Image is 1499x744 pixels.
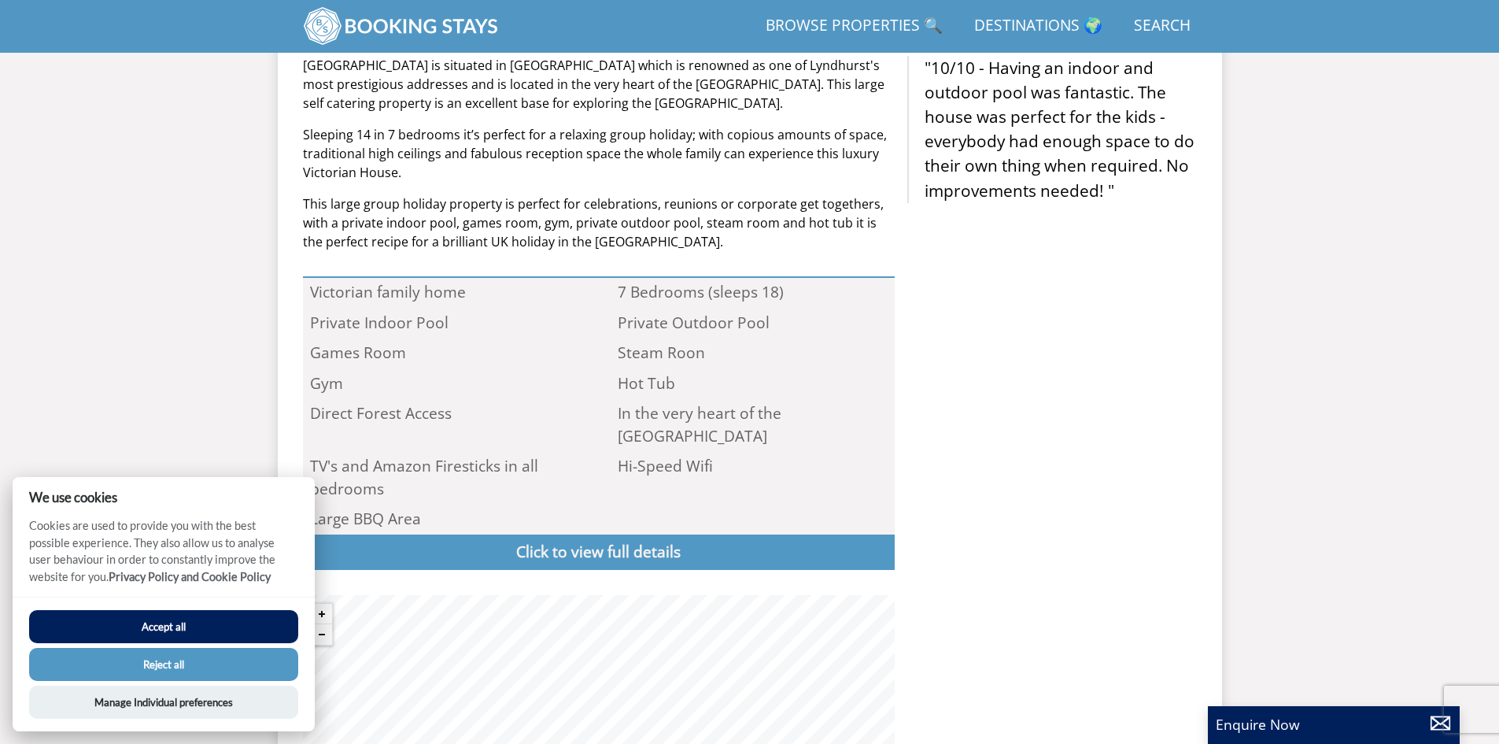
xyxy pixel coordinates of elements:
li: Direct Forest Access [303,398,587,451]
li: TV's and Amazon Firesticks in all bedrooms [303,451,587,504]
p: [GEOGRAPHIC_DATA] is situated in [GEOGRAPHIC_DATA] which is renowned as one of Lyndhurst's most p... [303,56,895,113]
li: Gym [303,368,587,398]
li: Hot Tub [611,368,895,398]
h2: We use cookies [13,490,315,505]
p: This large group holiday property is perfect for celebrations, reunions or corporate get together... [303,194,895,251]
li: Large BBQ Area [303,505,587,535]
li: Hi-Speed Wifi [611,451,895,504]
button: Accept all [29,610,298,643]
button: Zoom out [312,624,332,645]
a: Destinations 🌍 [968,9,1109,44]
a: Browse Properties 🔍 [759,9,949,44]
button: Zoom in [312,604,332,624]
button: Reject all [29,648,298,681]
li: Victorian family home [303,278,587,308]
li: 7 Bedrooms (sleeps 18) [611,278,895,308]
button: Manage Individual preferences [29,686,298,719]
li: Private Outdoor Pool [611,308,895,338]
blockquote: "10/10 - Having an indoor and outdoor pool was fantastic. The house was perfect for the kids - ev... [907,56,1197,203]
li: Private Indoor Pool [303,308,587,338]
p: Sleeping 14 in 7 bedrooms it’s perfect for a relaxing group holiday; with copious amounts of spac... [303,125,895,182]
li: Steam Roon [611,338,895,368]
img: BookingStays [303,6,500,46]
li: Games Room [303,338,587,368]
li: In the very heart of the [GEOGRAPHIC_DATA] [611,398,895,451]
a: Privacy Policy and Cookie Policy [109,570,271,583]
p: Cookies are used to provide you with the best possible experience. They also allow us to analyse ... [13,517,315,597]
p: Enquire Now [1216,714,1452,735]
a: Search [1128,9,1197,44]
a: Click to view full details [303,535,895,570]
